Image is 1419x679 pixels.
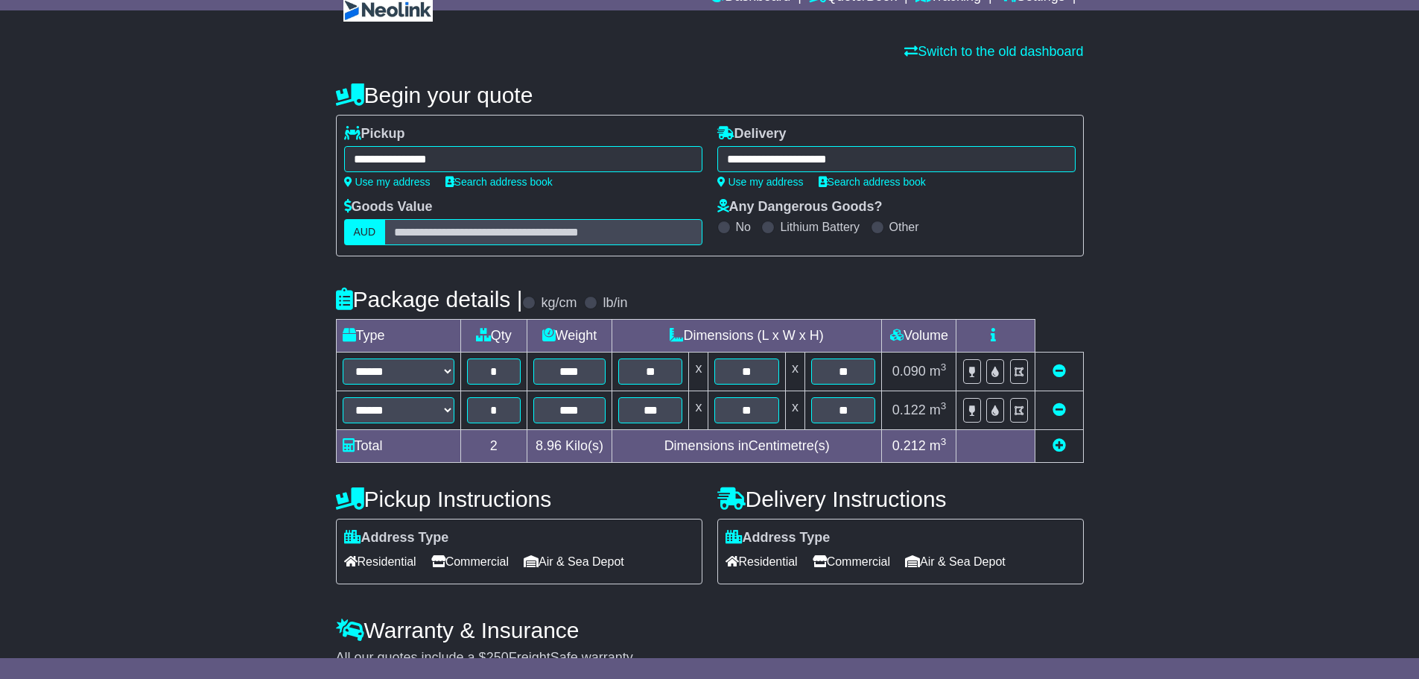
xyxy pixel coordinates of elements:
[344,530,449,546] label: Address Type
[892,402,926,417] span: 0.122
[536,438,562,453] span: 8.96
[336,83,1084,107] h4: Begin your quote
[486,650,509,665] span: 250
[726,530,831,546] label: Address Type
[524,550,624,573] span: Air & Sea Depot
[689,353,708,391] td: x
[344,126,405,142] label: Pickup
[336,618,1084,642] h4: Warranty & Insurance
[930,438,947,453] span: m
[344,199,433,215] label: Goods Value
[460,320,527,353] td: Qty
[445,176,553,188] a: Search address book
[344,176,431,188] a: Use my address
[892,438,926,453] span: 0.212
[819,176,926,188] a: Search address book
[336,650,1084,666] div: All our quotes include a $ FreightSafe warranty.
[541,295,577,312] label: kg/cm
[344,550,416,573] span: Residential
[889,220,919,234] label: Other
[930,402,947,417] span: m
[336,430,460,463] td: Total
[930,364,947,379] span: m
[689,391,708,430] td: x
[527,430,612,463] td: Kilo(s)
[882,320,956,353] td: Volume
[780,220,860,234] label: Lithium Battery
[892,364,926,379] span: 0.090
[527,320,612,353] td: Weight
[813,550,890,573] span: Commercial
[460,430,527,463] td: 2
[612,320,882,353] td: Dimensions (L x W x H)
[344,219,386,245] label: AUD
[717,126,787,142] label: Delivery
[1053,364,1066,379] a: Remove this item
[905,550,1006,573] span: Air & Sea Depot
[717,199,883,215] label: Any Dangerous Goods?
[1053,402,1066,417] a: Remove this item
[336,320,460,353] td: Type
[717,487,1084,511] h4: Delivery Instructions
[603,295,627,312] label: lb/in
[941,400,947,411] sup: 3
[941,436,947,447] sup: 3
[431,550,509,573] span: Commercial
[785,353,804,391] td: x
[736,220,751,234] label: No
[941,361,947,373] sup: 3
[1053,438,1066,453] a: Add new item
[785,391,804,430] td: x
[726,550,798,573] span: Residential
[336,287,523,312] h4: Package details |
[904,44,1083,59] a: Switch to the old dashboard
[336,487,702,511] h4: Pickup Instructions
[717,176,804,188] a: Use my address
[612,430,882,463] td: Dimensions in Centimetre(s)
